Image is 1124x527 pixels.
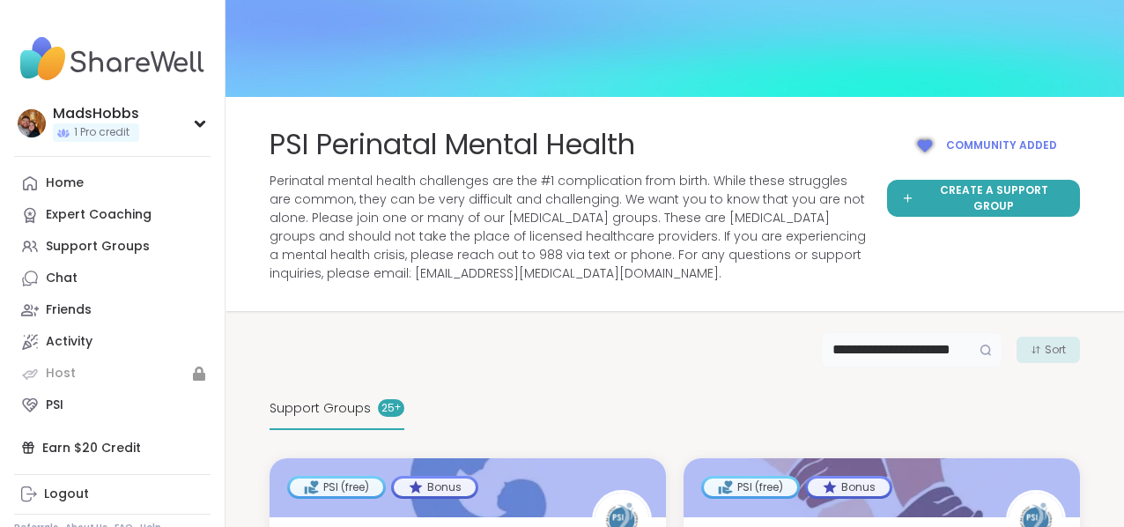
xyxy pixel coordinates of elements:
[46,238,150,256] div: Support Groups
[887,180,1080,217] a: Create a support group
[270,125,635,165] span: PSI Perinatal Mental Health
[290,479,383,496] div: PSI (free)
[53,104,139,123] div: MadsHobbs
[14,28,211,90] img: ShareWell Nav Logo
[1045,342,1066,358] span: Sort
[394,479,476,496] div: Bonus
[46,397,63,414] div: PSI
[14,326,211,358] a: Activity
[395,400,401,416] pre: +
[44,486,89,503] div: Logout
[946,137,1057,153] span: Community added
[18,109,46,137] img: MadsHobbs
[14,231,211,263] a: Support Groups
[46,174,84,192] div: Home
[921,182,1066,214] span: Create a support group
[46,365,76,382] div: Host
[378,399,404,417] div: 25
[14,167,211,199] a: Home
[14,358,211,390] a: Host
[14,479,211,510] a: Logout
[46,333,92,351] div: Activity
[270,172,866,283] span: Perinatal mental health challenges are the #1 complication from birth. While these struggles are ...
[808,479,890,496] div: Bonus
[46,206,152,224] div: Expert Coaching
[14,390,211,421] a: PSI
[14,199,211,231] a: Expert Coaching
[74,125,129,140] span: 1 Pro credit
[14,263,211,294] a: Chat
[46,301,92,319] div: Friends
[270,399,371,418] span: Support Groups
[14,432,211,464] div: Earn $20 Credit
[14,294,211,326] a: Friends
[704,479,797,496] div: PSI (free)
[46,270,78,287] div: Chat
[887,125,1080,166] button: Community added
